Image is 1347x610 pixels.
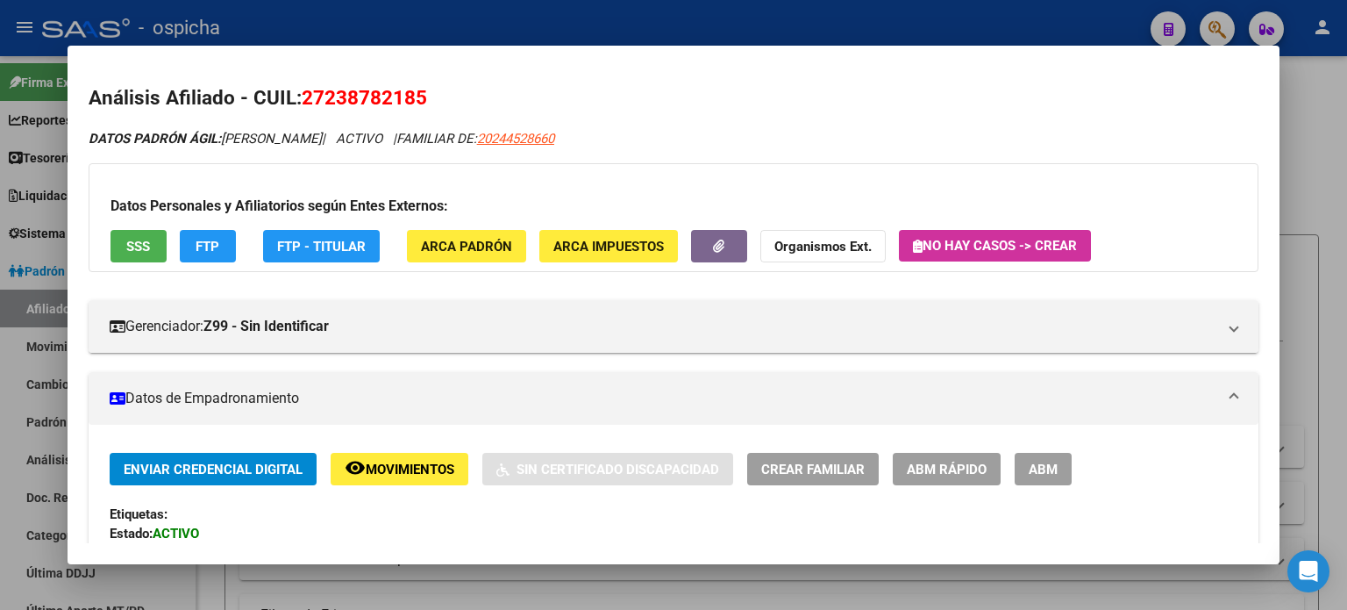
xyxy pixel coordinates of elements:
[774,239,872,255] strong: Organismos Ext.
[302,86,427,109] span: 27238782185
[907,462,987,477] span: ABM Rápido
[89,131,221,147] strong: DATOS PADRÓN ÁGIL:
[899,230,1091,262] button: No hay casos -> Crear
[366,462,454,477] span: Movimientos
[407,230,526,262] button: ARCA Padrón
[331,453,468,485] button: Movimientos
[110,230,167,262] button: SSS
[124,462,303,477] span: Enviar Credencial Digital
[110,388,1216,409] mat-panel-title: Datos de Empadronamiento
[747,453,879,485] button: Crear Familiar
[893,453,1001,485] button: ABM Rápido
[477,131,554,147] span: 20244528660
[110,506,167,522] strong: Etiquetas:
[277,239,366,255] span: FTP - Titular
[126,239,150,255] span: SSS
[553,239,664,255] span: ARCA Impuestos
[89,300,1258,353] mat-expansion-panel-header: Gerenciador:Z99 - Sin Identificar
[89,372,1258,425] mat-expansion-panel-header: Datos de Empadronamiento
[263,230,380,262] button: FTP - Titular
[110,196,1237,217] h3: Datos Personales y Afiliatorios según Entes Externos:
[482,453,733,485] button: Sin Certificado Discapacidad
[345,457,366,478] mat-icon: remove_red_eye
[1287,550,1329,592] div: Open Intercom Messenger
[396,131,554,147] span: FAMILIAR DE:
[89,83,1258,113] h2: Análisis Afiliado - CUIL:
[110,316,1216,337] mat-panel-title: Gerenciador:
[196,239,219,255] span: FTP
[1029,462,1058,477] span: ABM
[89,131,554,147] i: | ACTIVO |
[180,230,236,262] button: FTP
[153,526,199,542] strong: ACTIVO
[913,238,1077,254] span: No hay casos -> Crear
[110,453,317,485] button: Enviar Credencial Digital
[761,462,865,477] span: Crear Familiar
[110,526,153,542] strong: Estado:
[760,230,886,262] button: Organismos Ext.
[203,316,329,337] strong: Z99 - Sin Identificar
[421,239,512,255] span: ARCA Padrón
[539,230,678,262] button: ARCA Impuestos
[89,131,322,147] span: [PERSON_NAME]
[517,462,719,477] span: Sin Certificado Discapacidad
[1015,453,1072,485] button: ABM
